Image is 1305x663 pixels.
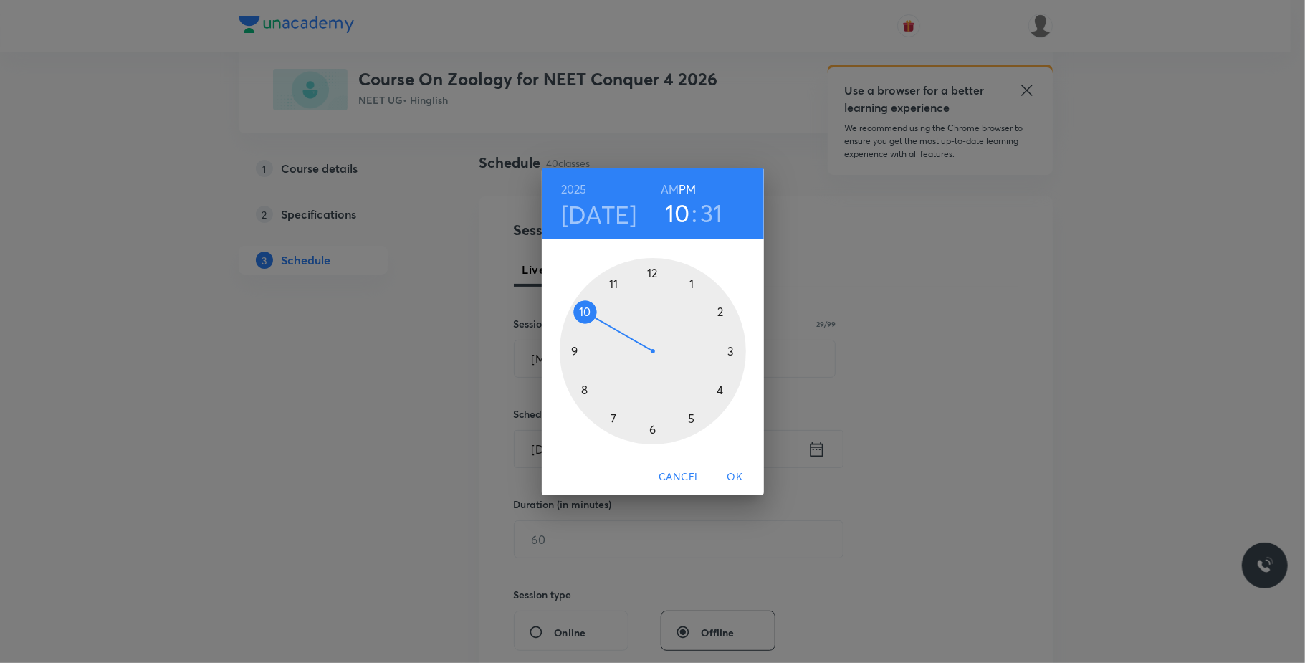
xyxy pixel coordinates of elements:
[700,198,723,228] button: 31
[718,468,752,486] span: OK
[679,179,696,199] button: PM
[692,198,697,228] h3: :
[561,179,587,199] button: 2025
[712,464,758,490] button: OK
[661,179,679,199] button: AM
[659,468,700,486] span: Cancel
[653,464,706,490] button: Cancel
[665,198,690,228] button: 10
[561,199,637,229] button: [DATE]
